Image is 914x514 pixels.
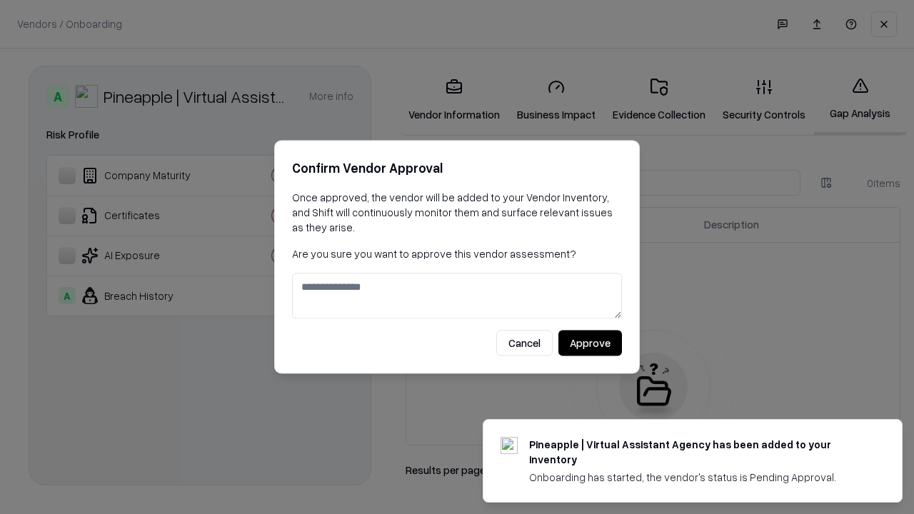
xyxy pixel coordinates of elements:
button: Approve [558,331,622,356]
p: Once approved, the vendor will be added to your Vendor Inventory, and Shift will continuously mon... [292,190,622,235]
p: Are you sure you want to approve this vendor assessment? [292,246,622,261]
button: Cancel [496,331,553,356]
div: Pineapple | Virtual Assistant Agency has been added to your inventory [529,437,868,467]
div: Onboarding has started, the vendor's status is Pending Approval. [529,470,868,485]
h2: Confirm Vendor Approval [292,158,622,178]
img: trypineapple.com [501,437,518,454]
